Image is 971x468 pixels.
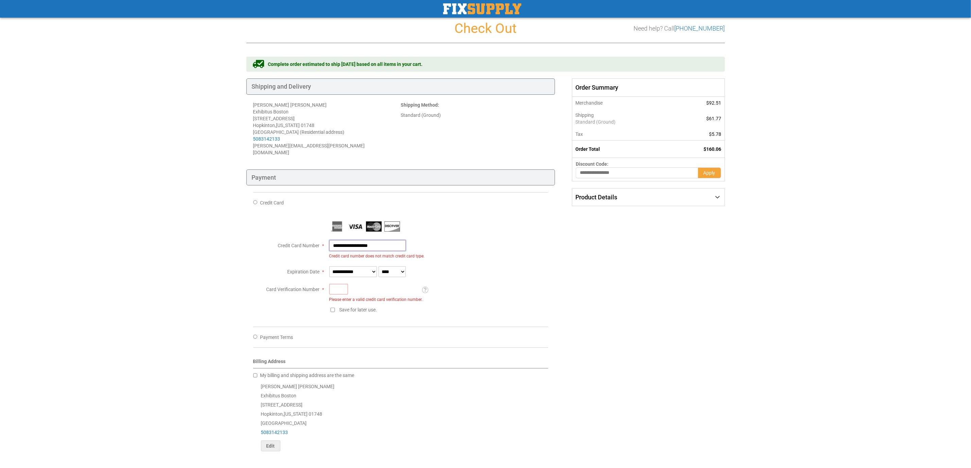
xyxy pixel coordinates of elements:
[266,287,320,292] span: Card Verification Number
[276,123,300,128] span: [US_STATE]
[401,112,548,119] div: Standard (Ground)
[268,61,423,68] span: Complete order estimated to ship [DATE] based on all items in your cart.
[707,116,722,121] span: $61.77
[575,119,669,125] span: Standard (Ground)
[260,335,293,340] span: Payment Terms
[572,78,725,97] span: Order Summary
[253,102,401,156] address: [PERSON_NAME] [PERSON_NAME] Exhibitus Boston [STREET_ADDRESS] Hopkinton , 01748 [GEOGRAPHIC_DATA]...
[260,200,284,205] span: Credit Card
[572,128,673,141] th: Tax
[575,112,594,118] span: Shipping
[266,443,275,449] span: Edit
[253,358,549,368] div: Billing Address
[401,102,439,108] strong: :
[246,21,725,36] h1: Check Out
[575,146,600,152] strong: Order Total
[340,307,377,312] span: Save for later use.
[261,440,280,451] button: Edit
[704,170,715,176] span: Apply
[260,373,354,378] span: My billing and shipping address are the same
[329,253,549,259] div: Credit card number does not match credit card type.
[253,382,549,451] div: [PERSON_NAME] [PERSON_NAME] Exhibitus Boston [STREET_ADDRESS] Hopkinton , 01748 [GEOGRAPHIC_DATA]
[707,100,722,106] span: $92.51
[576,161,608,167] span: Discount Code:
[401,102,438,108] span: Shipping Method
[443,3,521,14] img: Fix Industrial Supply
[572,97,673,109] th: Merchandise
[634,25,725,32] h3: Need help? Call
[443,3,521,14] a: store logo
[246,169,555,186] div: Payment
[709,131,722,137] span: $5.78
[246,78,555,95] div: Shipping and Delivery
[278,243,320,248] span: Credit Card Number
[288,269,320,274] span: Expiration Date
[253,143,365,155] span: [PERSON_NAME][EMAIL_ADDRESS][PERSON_NAME][DOMAIN_NAME]
[329,297,423,303] div: Please enter a valid credit card verification number.
[366,221,382,232] img: MasterCard
[348,221,363,232] img: Visa
[698,167,721,178] button: Apply
[675,25,725,32] a: [PHONE_NUMBER]
[575,194,617,201] span: Product Details
[253,136,280,142] a: 5083142133
[284,411,308,417] span: [US_STATE]
[329,221,345,232] img: American Express
[261,430,288,435] a: 5083142133
[384,221,400,232] img: Discover
[704,146,722,152] span: $160.06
